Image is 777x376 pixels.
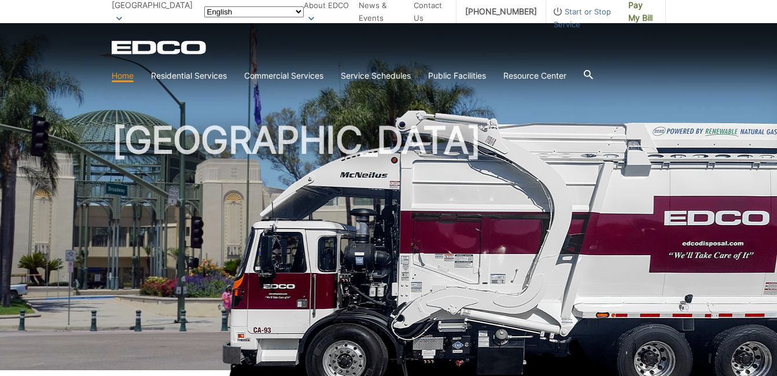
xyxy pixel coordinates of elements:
[112,69,134,82] a: Home
[112,40,208,54] a: EDCD logo. Return to the homepage.
[244,69,323,82] a: Commercial Services
[428,69,486,82] a: Public Facilities
[503,69,566,82] a: Resource Center
[151,69,227,82] a: Residential Services
[204,6,304,17] select: Select a language
[341,69,411,82] a: Service Schedules
[112,121,666,375] h1: [GEOGRAPHIC_DATA]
